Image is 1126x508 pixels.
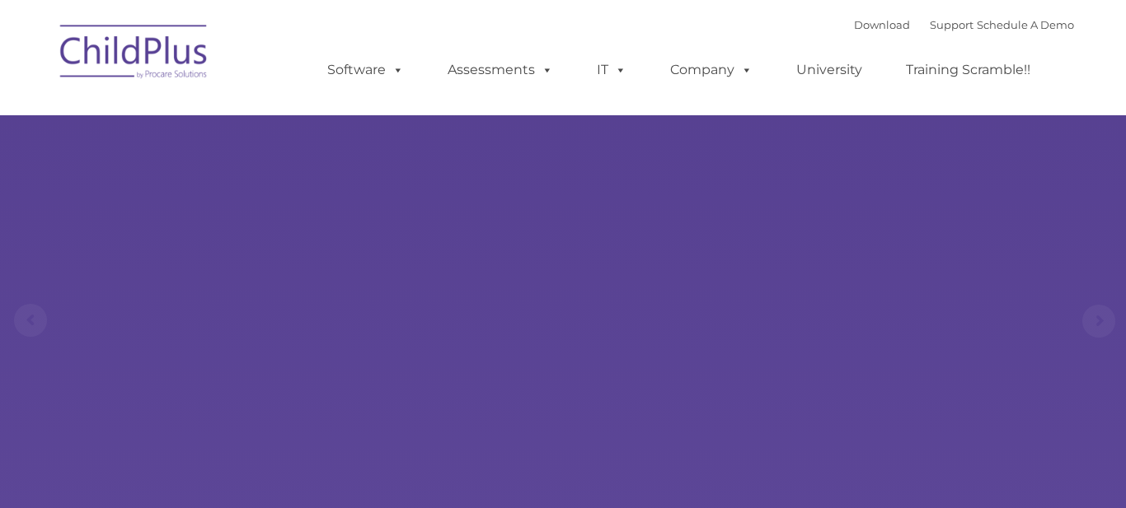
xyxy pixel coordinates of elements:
img: ChildPlus by Procare Solutions [52,13,217,96]
a: IT [580,54,643,86]
a: Assessments [431,54,570,86]
a: Schedule A Demo [977,18,1074,31]
a: Download [854,18,910,31]
a: Training Scramble!! [889,54,1047,86]
a: Support [930,18,974,31]
a: Software [311,54,420,86]
a: Company [654,54,769,86]
a: University [780,54,879,86]
font: | [854,18,1074,31]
